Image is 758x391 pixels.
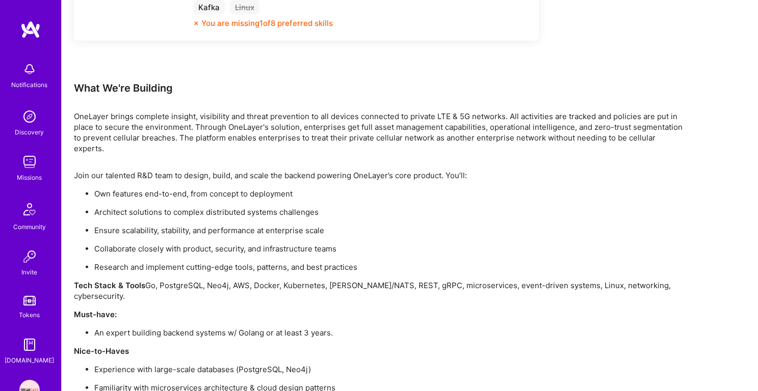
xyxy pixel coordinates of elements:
p: OneLayer brings complete insight, visibility and threat prevention to all devices connected to pr... [74,111,686,154]
i: icon CloseOrange [193,20,199,26]
div: Discovery [15,127,44,137]
img: bell [19,59,40,79]
p: Collaborate closely with product, security, and infrastructure teams [94,243,686,254]
div: [DOMAIN_NAME] [5,355,55,366]
div: Invite [22,267,38,277]
p: Research and implement cutting-edge tools, patterns, and best practices [94,262,686,272]
img: teamwork [19,152,40,172]
div: Missions [17,172,42,183]
p: Ensure scalability, stability, and performance at enterprise scale [94,225,686,236]
div: Community [13,221,46,232]
img: logo [20,20,41,39]
div: Notifications [12,79,48,90]
p: Join our talented R&D team to design, build, and scale the backend powering OneLayer’s core produ... [74,170,686,181]
img: tokens [23,296,36,305]
p: An expert building backend systems w/ Golang or at least 3 years. [94,327,686,338]
img: discovery [19,106,40,127]
strong: Nice-to-Haves [74,346,129,356]
strong: Tech Stack & Tools [74,281,145,290]
div: Tokens [19,310,40,320]
strong: Must-have: [74,310,117,319]
img: guide book [19,334,40,355]
div: You are missing 1 of 8 preferred skills [201,18,333,29]
div: What We're Building [74,81,686,95]
p: Go, PostgreSQL, Neo4j, AWS, Docker, Kubernetes, [PERSON_NAME]/NATS, REST, gRPC, microservices, ev... [74,280,686,301]
img: Invite [19,246,40,267]
p: Experience with large-scale databases (PostgreSQL, Neo4j) [94,364,686,375]
p: Architect solutions to complex distributed systems challenges [94,207,686,217]
p: Own features end-to-end, from concept to deployment [94,188,686,199]
img: Community [17,197,42,221]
